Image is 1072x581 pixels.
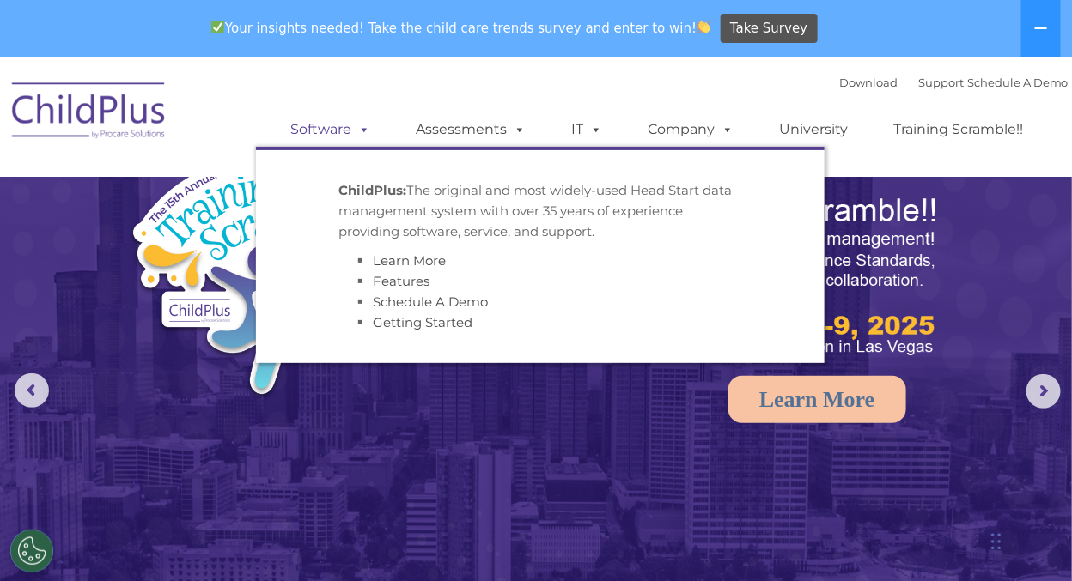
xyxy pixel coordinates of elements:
[10,530,53,572] button: Cookies Settings
[918,76,964,89] a: Support
[239,113,291,126] span: Last name
[338,180,742,242] p: The original and most widely-used Head Start data management system with over 35 years of experie...
[839,76,898,89] a: Download
[721,14,818,44] a: Take Survey
[991,516,1002,567] div: Drag
[211,21,224,33] img: ✅
[338,182,406,198] strong: ChildPlus:
[762,112,865,147] a: University
[204,11,718,45] span: Your insights needed! Take the child care trends survey and enter to win!
[373,314,472,330] a: Getting Started
[792,396,1072,581] iframe: Chat Widget
[239,184,312,197] span: Phone number
[373,294,488,310] a: Schedule A Demo
[876,112,1040,147] a: Training Scramble!!
[373,252,446,269] a: Learn More
[839,76,1069,89] font: |
[3,70,175,156] img: ChildPlus by Procare Solutions
[728,376,906,423] a: Learn More
[967,76,1069,89] a: Schedule A Demo
[399,112,543,147] a: Assessments
[730,14,807,44] span: Take Survey
[630,112,751,147] a: Company
[697,21,710,33] img: 👏
[373,273,429,289] a: Features
[273,112,387,147] a: Software
[554,112,619,147] a: IT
